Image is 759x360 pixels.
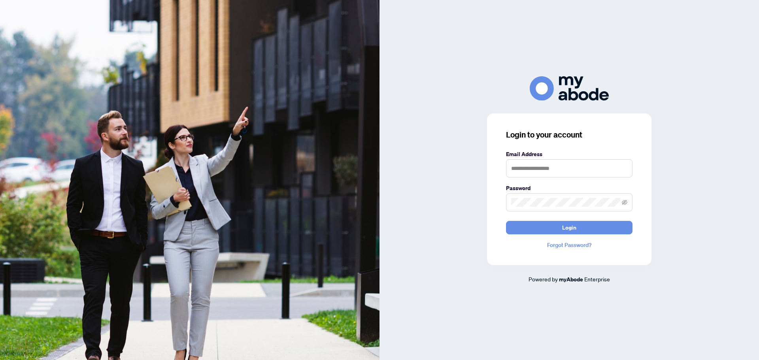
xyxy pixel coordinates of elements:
[559,275,583,284] a: myAbode
[530,76,609,100] img: ma-logo
[506,129,632,140] h3: Login to your account
[584,275,610,283] span: Enterprise
[506,241,632,249] a: Forgot Password?
[529,275,558,283] span: Powered by
[562,221,576,234] span: Login
[506,184,632,192] label: Password
[506,150,632,158] label: Email Address
[506,221,632,234] button: Login
[622,200,627,205] span: eye-invisible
